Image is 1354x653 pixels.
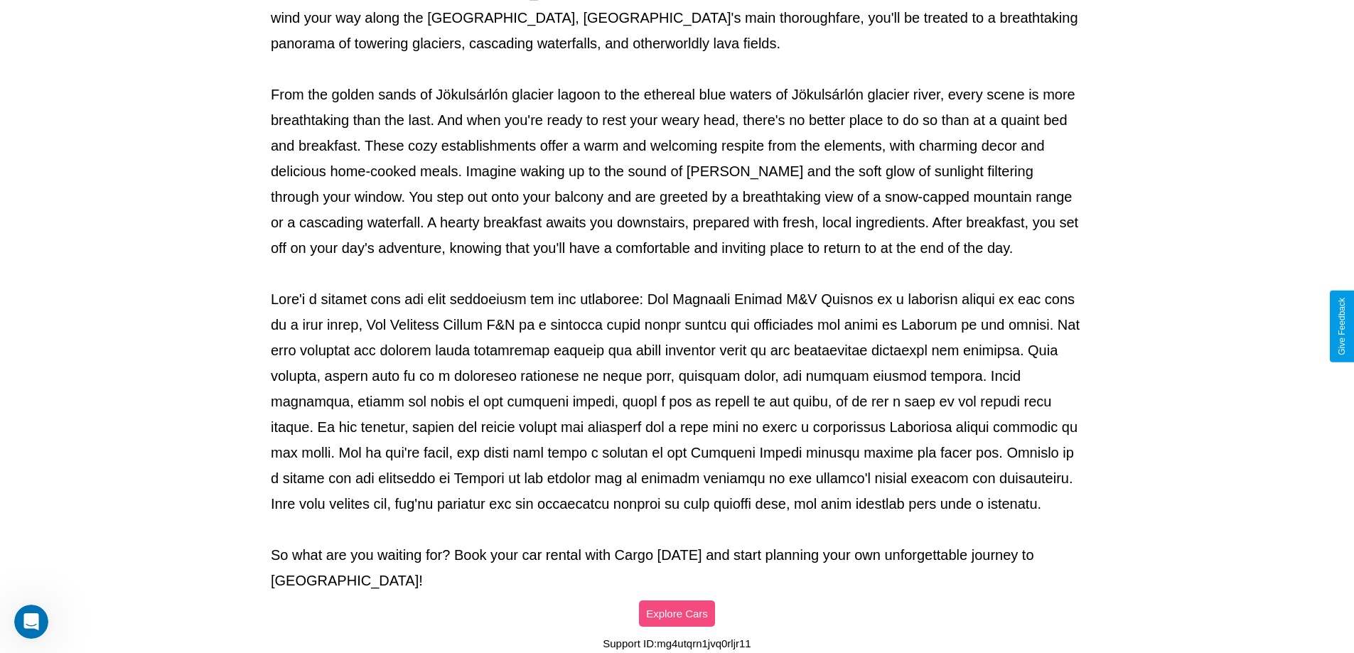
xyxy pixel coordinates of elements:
[603,634,751,653] p: Support ID: mg4utqrn1jvq0rljr11
[14,605,48,639] iframe: Intercom live chat
[1337,298,1347,355] div: Give Feedback
[639,600,715,627] button: Explore Cars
